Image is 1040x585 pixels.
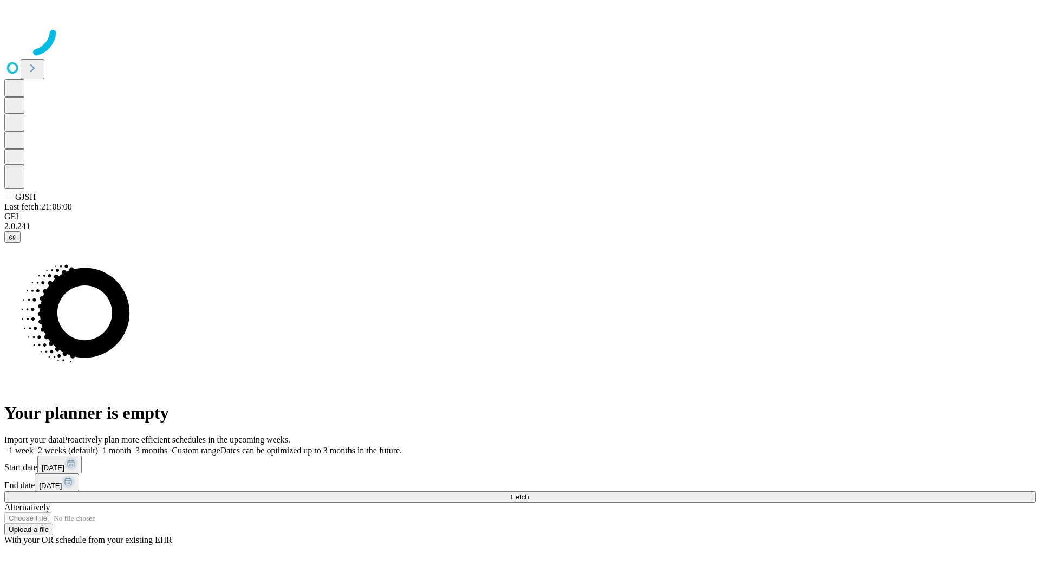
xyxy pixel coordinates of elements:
[38,446,98,455] span: 2 weeks (default)
[4,435,63,444] span: Import your data
[4,503,50,512] span: Alternatively
[4,456,1036,473] div: Start date
[4,212,1036,222] div: GEI
[172,446,220,455] span: Custom range
[4,491,1036,503] button: Fetch
[102,446,131,455] span: 1 month
[220,446,402,455] span: Dates can be optimized up to 3 months in the future.
[9,233,16,241] span: @
[135,446,167,455] span: 3 months
[4,202,72,211] span: Last fetch: 21:08:00
[4,231,21,243] button: @
[9,446,34,455] span: 1 week
[39,482,62,490] span: [DATE]
[4,535,172,544] span: With your OR schedule from your existing EHR
[35,473,79,491] button: [DATE]
[37,456,82,473] button: [DATE]
[511,493,529,501] span: Fetch
[4,473,1036,491] div: End date
[4,524,53,535] button: Upload a file
[42,464,64,472] span: [DATE]
[4,403,1036,423] h1: Your planner is empty
[4,222,1036,231] div: 2.0.241
[63,435,290,444] span: Proactively plan more efficient schedules in the upcoming weeks.
[15,192,36,201] span: GJSH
